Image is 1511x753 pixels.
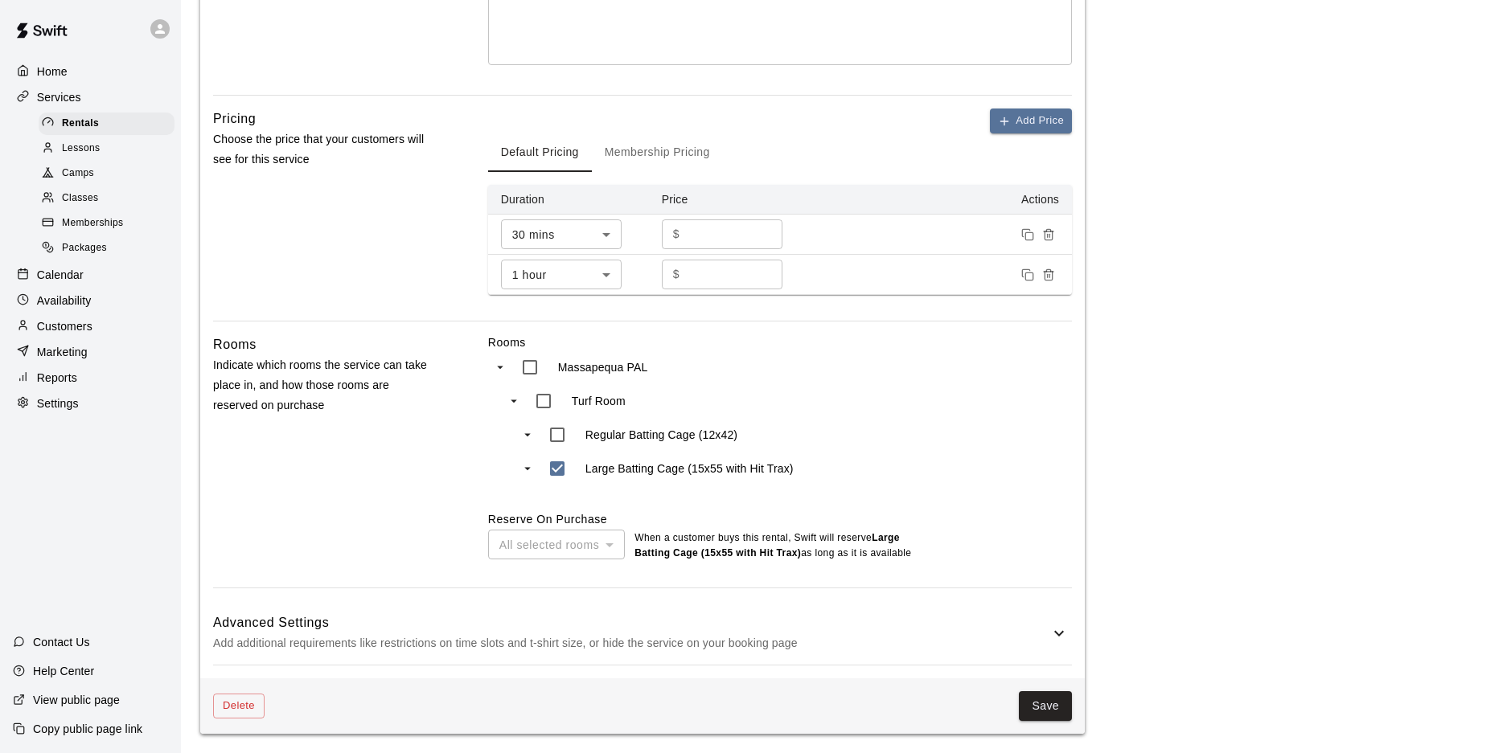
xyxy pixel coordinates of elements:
[501,260,622,289] div: 1 hour
[39,186,181,211] a: Classes
[13,314,168,338] a: Customers
[13,366,168,390] a: Reports
[39,236,181,261] a: Packages
[649,185,810,215] th: Price
[39,113,175,135] div: Rentals
[13,263,168,287] a: Calendar
[990,108,1072,133] button: Add Price
[37,63,68,80] p: Home
[213,129,437,170] p: Choose the price that your customers will see for this service
[39,187,175,210] div: Classes
[39,162,175,185] div: Camps
[39,162,181,186] a: Camps
[1019,691,1072,721] button: Save
[39,137,175,160] div: Lessons
[39,111,181,136] a: Rentals
[39,136,181,161] a: Lessons
[37,89,81,105] p: Services
[33,663,94,679] p: Help Center
[488,513,607,526] label: Reserve On Purchase
[62,190,98,207] span: Classes
[33,721,142,737] p: Copy public page link
[39,212,175,235] div: Memberships
[213,612,1049,633] h6: Advanced Settings
[37,293,92,309] p: Availability
[13,340,168,364] a: Marketing
[33,692,120,708] p: View public page
[213,334,257,355] h6: Rooms
[488,530,625,559] div: All selected rooms
[62,240,107,256] span: Packages
[585,427,737,443] p: Regular Batting Cage (12x42)
[62,166,94,182] span: Camps
[1038,264,1059,285] button: Remove price
[33,634,90,650] p: Contact Us
[1017,224,1038,245] button: Duplicate price
[488,350,810,485] ul: swift facility view
[558,359,648,375] p: Massapequa PAL
[213,601,1072,665] div: Advanced SettingsAdd additional requirements like restrictions on time slots and t-shirt size, or...
[37,344,88,360] p: Marketing
[37,267,84,283] p: Calendar
[39,237,175,260] div: Packages
[13,59,168,84] a: Home
[62,116,99,132] span: Rentals
[39,211,181,236] a: Memberships
[634,530,916,563] p: When a customer buys this rental , Swift will reserve as long as it is available
[1017,264,1038,285] button: Duplicate price
[213,355,437,416] p: Indicate which rooms the service can take place in, and how those rooms are reserved on purchase
[572,393,626,409] p: Turf Room
[488,185,649,215] th: Duration
[501,219,622,249] div: 30 mins
[213,694,265,718] button: Delete
[213,108,256,129] h6: Pricing
[13,391,168,415] a: Settings
[37,318,92,334] p: Customers
[673,226,680,243] p: $
[810,185,1072,215] th: Actions
[37,395,79,411] p: Settings
[213,633,1049,653] p: Add additional requirements like restrictions on time slots and t-shirt size, or hide the service...
[37,370,77,386] p: Reports
[13,289,168,313] a: Availability
[673,266,680,283] p: $
[585,460,794,477] p: Large Batting Cage (15x55 with Hit Trax)
[1038,224,1059,245] button: Remove price
[13,85,168,109] a: Services
[62,141,101,157] span: Lessons
[592,133,723,172] button: Membership Pricing
[488,133,592,172] button: Default Pricing
[488,334,1072,350] label: Rooms
[62,215,123,231] span: Memberships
